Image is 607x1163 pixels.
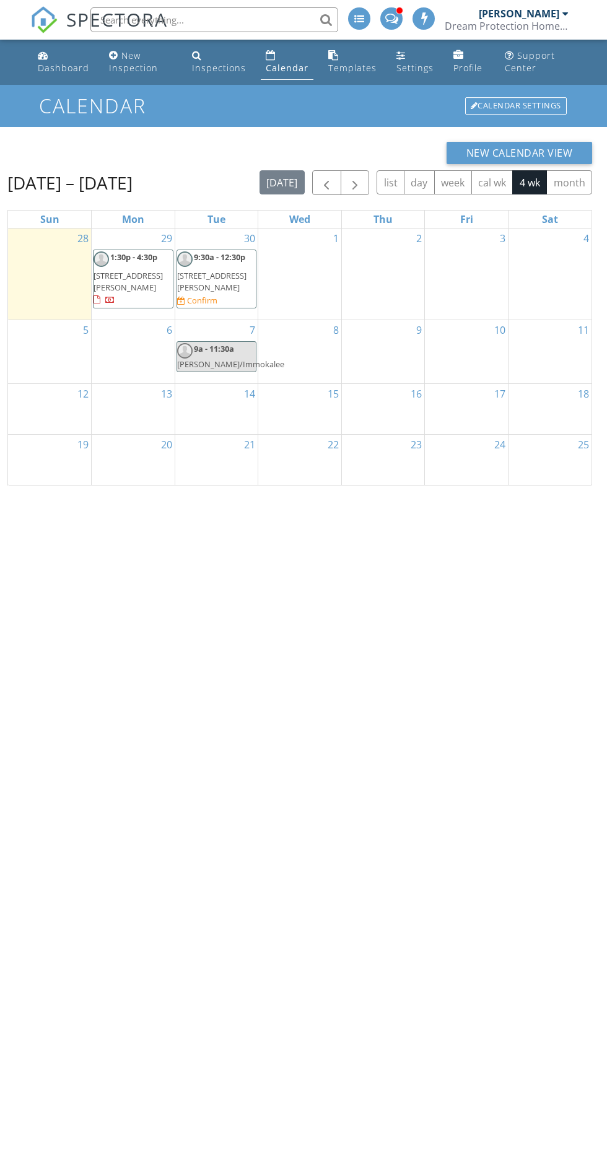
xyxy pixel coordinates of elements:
[508,383,592,434] td: Go to October 18, 2025
[471,170,513,194] button: cal wk
[93,250,173,308] a: 1:30p - 4:30p [STREET_ADDRESS][PERSON_NAME]
[242,229,258,248] a: Go to September 30, 2025
[323,45,382,80] a: Templates
[258,229,342,320] td: Go to October 1, 2025
[159,229,175,248] a: Go to September 29, 2025
[30,6,58,33] img: The Best Home Inspection Software - Spectora
[177,251,193,267] img: default-user-f0147aede5fd5fa78ca7ade42f37bd4542148d508eef1c3d3ea960f66861d68b.jpg
[508,320,592,383] td: Go to October 11, 2025
[175,229,258,320] td: Go to September 30, 2025
[242,435,258,455] a: Go to October 21, 2025
[396,62,434,74] div: Settings
[30,17,168,43] a: SPECTORA
[492,384,508,404] a: Go to October 17, 2025
[175,320,258,383] td: Go to October 7, 2025
[500,45,574,80] a: Support Center
[258,434,342,485] td: Go to October 22, 2025
[328,62,377,74] div: Templates
[92,434,175,485] td: Go to October 20, 2025
[194,343,234,354] span: 9a - 11:30a
[260,170,305,194] button: [DATE]
[75,384,91,404] a: Go to October 12, 2025
[177,250,257,308] a: 9:30a - 12:30p [STREET_ADDRESS][PERSON_NAME] Confirm
[192,62,246,74] div: Inspections
[575,384,592,404] a: Go to October 18, 2025
[187,45,251,80] a: Inspections
[38,211,62,228] a: Sunday
[458,211,476,228] a: Friday
[341,170,370,196] button: Next
[479,7,559,20] div: [PERSON_NAME]
[341,434,425,485] td: Go to October 23, 2025
[92,320,175,383] td: Go to October 6, 2025
[414,320,424,340] a: Go to October 9, 2025
[453,62,483,74] div: Profile
[8,320,92,383] td: Go to October 5, 2025
[94,251,109,267] img: default-user-f0147aede5fd5fa78ca7ade42f37bd4542148d508eef1c3d3ea960f66861d68b.jpg
[312,170,341,196] button: Previous
[8,383,92,434] td: Go to October 12, 2025
[341,320,425,383] td: Go to October 9, 2025
[391,45,439,80] a: Settings
[164,320,175,340] a: Go to October 6, 2025
[8,434,92,485] td: Go to October 19, 2025
[425,383,509,434] td: Go to October 17, 2025
[90,7,338,32] input: Search everything...
[325,384,341,404] a: Go to October 15, 2025
[8,229,92,320] td: Go to September 28, 2025
[247,320,258,340] a: Go to October 7, 2025
[325,435,341,455] a: Go to October 22, 2025
[464,96,568,116] a: Calendar Settings
[258,383,342,434] td: Go to October 15, 2025
[75,435,91,455] a: Go to October 19, 2025
[492,435,508,455] a: Go to October 24, 2025
[109,50,158,74] div: New Inspection
[505,50,555,74] div: Support Center
[75,229,91,248] a: Go to September 28, 2025
[434,170,472,194] button: week
[177,251,247,293] a: 9:30a - 12:30p [STREET_ADDRESS][PERSON_NAME]
[331,229,341,248] a: Go to October 1, 2025
[33,45,94,80] a: Dashboard
[177,295,217,307] a: Confirm
[331,320,341,340] a: Go to October 8, 2025
[94,251,163,305] a: 1:30p - 4:30p [STREET_ADDRESS][PERSON_NAME]
[341,229,425,320] td: Go to October 2, 2025
[425,434,509,485] td: Go to October 24, 2025
[575,320,592,340] a: Go to October 11, 2025
[175,383,258,434] td: Go to October 14, 2025
[448,45,490,80] a: Profile
[242,384,258,404] a: Go to October 14, 2025
[110,251,157,263] span: 1:30p - 4:30p
[465,97,567,115] div: Calendar Settings
[492,320,508,340] a: Go to October 10, 2025
[175,434,258,485] td: Go to October 21, 2025
[92,229,175,320] td: Go to September 29, 2025
[447,142,593,164] button: New Calendar View
[104,45,177,80] a: New Inspection
[408,435,424,455] a: Go to October 23, 2025
[187,295,217,305] div: Confirm
[194,251,245,263] span: 9:30a - 12:30p
[177,270,247,293] span: [STREET_ADDRESS][PERSON_NAME]
[404,170,435,194] button: day
[408,384,424,404] a: Go to October 16, 2025
[120,211,147,228] a: Monday
[258,320,342,383] td: Go to October 8, 2025
[287,211,313,228] a: Wednesday
[512,170,547,194] button: 4 wk
[377,170,404,194] button: list
[575,435,592,455] a: Go to October 25, 2025
[177,359,284,370] span: [PERSON_NAME]/Immokalee
[508,229,592,320] td: Go to October 4, 2025
[539,211,561,228] a: Saturday
[508,434,592,485] td: Go to October 25, 2025
[445,20,569,32] div: Dream Protection Home Inspection LLC
[177,343,193,359] img: default-user-f0147aede5fd5fa78ca7ade42f37bd4542148d508eef1c3d3ea960f66861d68b.jpg
[266,62,308,74] div: Calendar
[341,383,425,434] td: Go to October 16, 2025
[581,229,592,248] a: Go to October 4, 2025
[94,270,163,293] span: [STREET_ADDRESS][PERSON_NAME]
[7,170,133,195] h2: [DATE] – [DATE]
[81,320,91,340] a: Go to October 5, 2025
